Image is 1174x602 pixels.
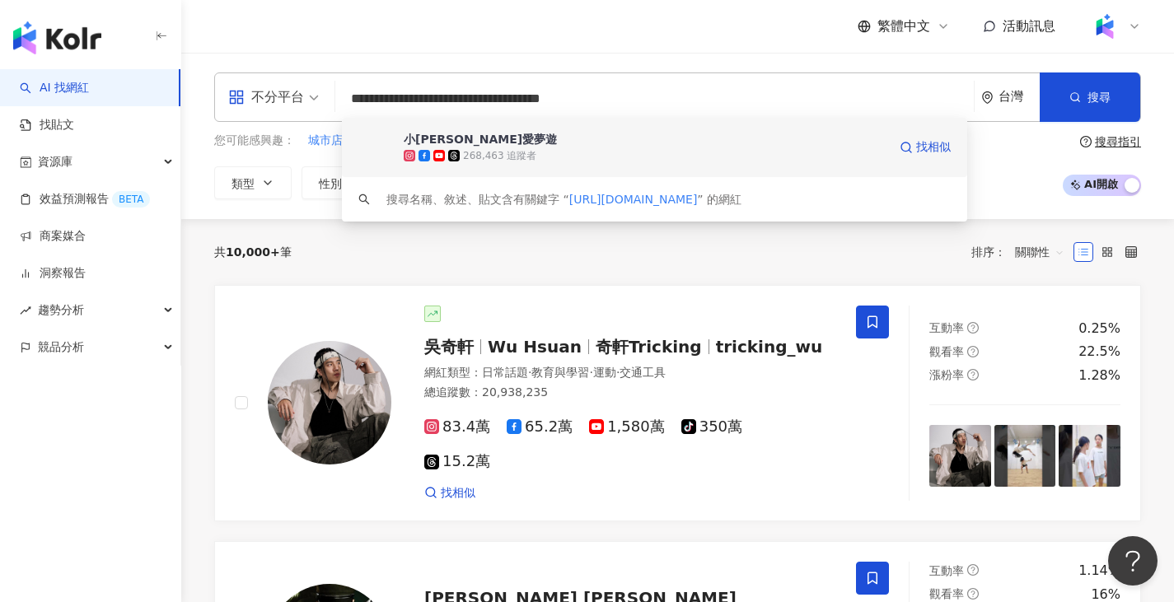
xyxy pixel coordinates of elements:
[994,425,1056,487] img: post-image
[1059,425,1120,487] img: post-image
[1087,91,1111,104] span: 搜尋
[307,132,344,150] button: 城市店
[441,485,475,502] span: 找相似
[1080,136,1092,147] span: question-circle
[1015,239,1064,265] span: 關聯性
[463,149,536,163] div: 268,463 追蹤者
[38,143,72,180] span: 資源庫
[308,133,343,149] span: 城市店
[929,321,964,334] span: 互動率
[620,366,666,379] span: 交通工具
[616,366,620,379] span: ·
[589,418,665,436] span: 1,580萬
[916,139,951,156] span: 找相似
[929,564,964,577] span: 互動率
[531,366,589,379] span: 教育與學習
[228,84,304,110] div: 不分平台
[214,166,292,199] button: 類型
[967,346,979,357] span: question-circle
[20,191,150,208] a: 效益預測報告BETA
[681,418,742,436] span: 350萬
[1040,72,1140,122] button: 搜尋
[593,366,616,379] span: 運動
[967,588,979,600] span: question-circle
[228,89,245,105] span: appstore
[981,91,994,104] span: environment
[1078,320,1120,338] div: 0.25%
[214,133,295,149] span: 您可能感興趣：
[1078,343,1120,361] div: 22.5%
[528,366,531,379] span: ·
[482,366,528,379] span: 日常話題
[1095,135,1141,148] div: 搜尋指引
[877,17,930,35] span: 繁體中文
[569,193,698,206] span: [URL][DOMAIN_NAME]
[967,322,979,334] span: question-circle
[1078,562,1120,580] div: 1.14%
[971,239,1073,265] div: 排序：
[20,305,31,316] span: rise
[967,564,979,576] span: question-circle
[386,190,741,208] div: 搜尋名稱、敘述、貼文含有關鍵字 “ ” 的網紅
[1003,18,1055,34] span: 活動訊息
[596,337,702,357] span: 奇軒Tricking
[214,285,1141,522] a: KOL Avatar吳奇軒Wu Hsuan奇軒Trickingtricking_wu網紅類型：日常話題·教育與學習·運動·交通工具總追蹤數：20,938,23583.4萬65.2萬1,580萬3...
[929,368,964,381] span: 漲粉率
[929,345,964,358] span: 觀看率
[358,194,370,205] span: search
[424,337,474,357] span: 吳奇軒
[716,337,823,357] span: tricking_wu
[488,337,582,357] span: Wu Hsuan
[424,365,836,381] div: 網紅類型 ：
[13,21,101,54] img: logo
[507,418,573,436] span: 65.2萬
[929,425,991,487] img: post-image
[929,587,964,600] span: 觀看率
[424,418,490,436] span: 83.4萬
[38,292,84,329] span: 趨勢分析
[424,453,490,470] span: 15.2萬
[20,80,89,96] a: searchAI 找網紅
[358,131,391,164] img: KOL Avatar
[268,341,391,464] img: KOL Avatar
[589,366,592,379] span: ·
[1089,11,1120,42] img: Kolr%20app%20icon%20%281%29.png
[38,329,84,366] span: 競品分析
[999,90,1040,104] div: 台灣
[226,245,280,259] span: 10,000+
[214,245,292,259] div: 共 筆
[20,265,86,282] a: 洞察報告
[1108,536,1158,586] iframe: Help Scout Beacon - Open
[404,131,557,147] div: 小[PERSON_NAME]愛夢遊
[302,166,379,199] button: 性別
[967,369,979,380] span: question-circle
[232,177,255,190] span: 類型
[319,177,342,190] span: 性別
[900,131,951,164] a: 找相似
[424,385,836,401] div: 總追蹤數 ： 20,938,235
[424,485,475,502] a: 找相似
[20,228,86,245] a: 商案媒合
[1078,366,1120,385] div: 1.28%
[20,117,74,133] a: 找貼文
